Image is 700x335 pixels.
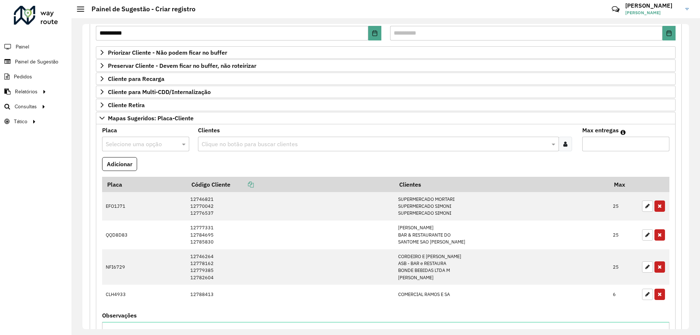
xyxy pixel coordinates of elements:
[108,115,194,121] span: Mapas Sugeridos: Placa-Cliente
[108,50,227,55] span: Priorizar Cliente - Não podem ficar no buffer
[15,58,58,66] span: Painel de Sugestão
[84,5,195,13] h2: Painel de Sugestão - Criar registro
[186,249,394,285] td: 12746264 12778162 12779385 12782604
[394,285,609,304] td: COMERCIAL RAMOS E SA
[608,1,623,17] a: Contato Rápido
[230,181,254,188] a: Copiar
[621,129,626,135] em: Máximo de clientes que serão colocados na mesma rota com os clientes informados
[186,221,394,249] td: 12777331 12784695 12785830
[96,112,676,124] a: Mapas Sugeridos: Placa-Cliente
[102,221,186,249] td: QQD8D83
[15,103,37,110] span: Consultas
[662,26,676,40] button: Choose Date
[14,73,32,81] span: Pedidos
[102,177,186,192] th: Placa
[15,88,38,96] span: Relatórios
[609,192,638,221] td: 25
[625,9,680,16] span: [PERSON_NAME]
[102,311,137,320] label: Observações
[609,285,638,304] td: 6
[582,126,619,135] label: Max entregas
[186,285,394,304] td: 12788413
[609,249,638,285] td: 25
[96,86,676,98] a: Cliente para Multi-CDD/Internalização
[108,63,256,69] span: Preservar Cliente - Devem ficar no buffer, não roteirizar
[368,26,381,40] button: Choose Date
[198,126,220,135] label: Clientes
[96,59,676,72] a: Preservar Cliente - Devem ficar no buffer, não roteirizar
[102,157,137,171] button: Adicionar
[108,89,211,95] span: Cliente para Multi-CDD/Internalização
[394,192,609,221] td: SUPERMERCADO MORTARI SUPERMERCADO SIMONI SUPERMERCADO SIMONI
[186,177,394,192] th: Código Cliente
[102,285,186,304] td: CLH4933
[108,76,164,82] span: Cliente para Recarga
[394,221,609,249] td: [PERSON_NAME] BAR & RESTAURANTE DO SANTOME SAO [PERSON_NAME]
[102,192,186,221] td: EFO1J71
[96,73,676,85] a: Cliente para Recarga
[609,177,638,192] th: Max
[102,126,117,135] label: Placa
[394,249,609,285] td: CORDEIRO E [PERSON_NAME] ASB - BAR e RESTAURA BONDE BEBIDAS LTDA M [PERSON_NAME]
[96,46,676,59] a: Priorizar Cliente - Não podem ficar no buffer
[625,2,680,9] h3: [PERSON_NAME]
[96,99,676,111] a: Cliente Retira
[14,118,27,125] span: Tático
[108,102,145,108] span: Cliente Retira
[186,192,394,221] td: 12746821 12770042 12776537
[102,249,186,285] td: NFI6729
[16,43,29,51] span: Painel
[394,177,609,192] th: Clientes
[609,221,638,249] td: 25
